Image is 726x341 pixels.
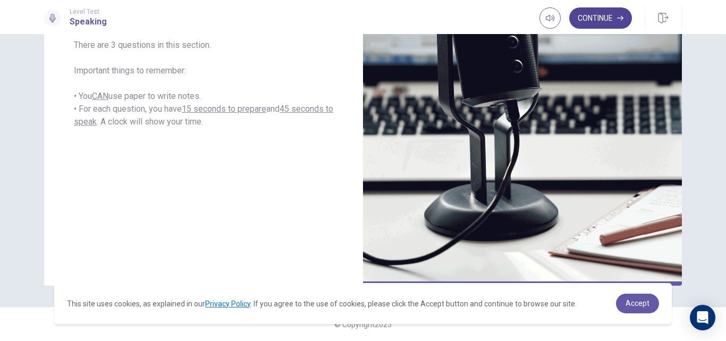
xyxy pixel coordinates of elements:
h1: Speaking [70,15,107,28]
span: The Speaking Test will start now. There are 3 questions in this section. Important things to reme... [74,13,333,128]
div: Open Intercom Messenger [690,305,715,330]
a: dismiss cookie message [616,294,659,313]
u: CAN [92,91,108,101]
u: 15 seconds to prepare [182,104,266,114]
span: Level Test [70,8,107,15]
div: cookieconsent [54,283,671,324]
span: Accept [626,299,649,307]
span: © Copyright 2025 [334,320,392,329]
a: Privacy Policy [205,300,250,308]
span: This site uses cookies, as explained in our . If you agree to the use of cookies, please click th... [67,300,577,308]
button: Continue [569,7,632,29]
